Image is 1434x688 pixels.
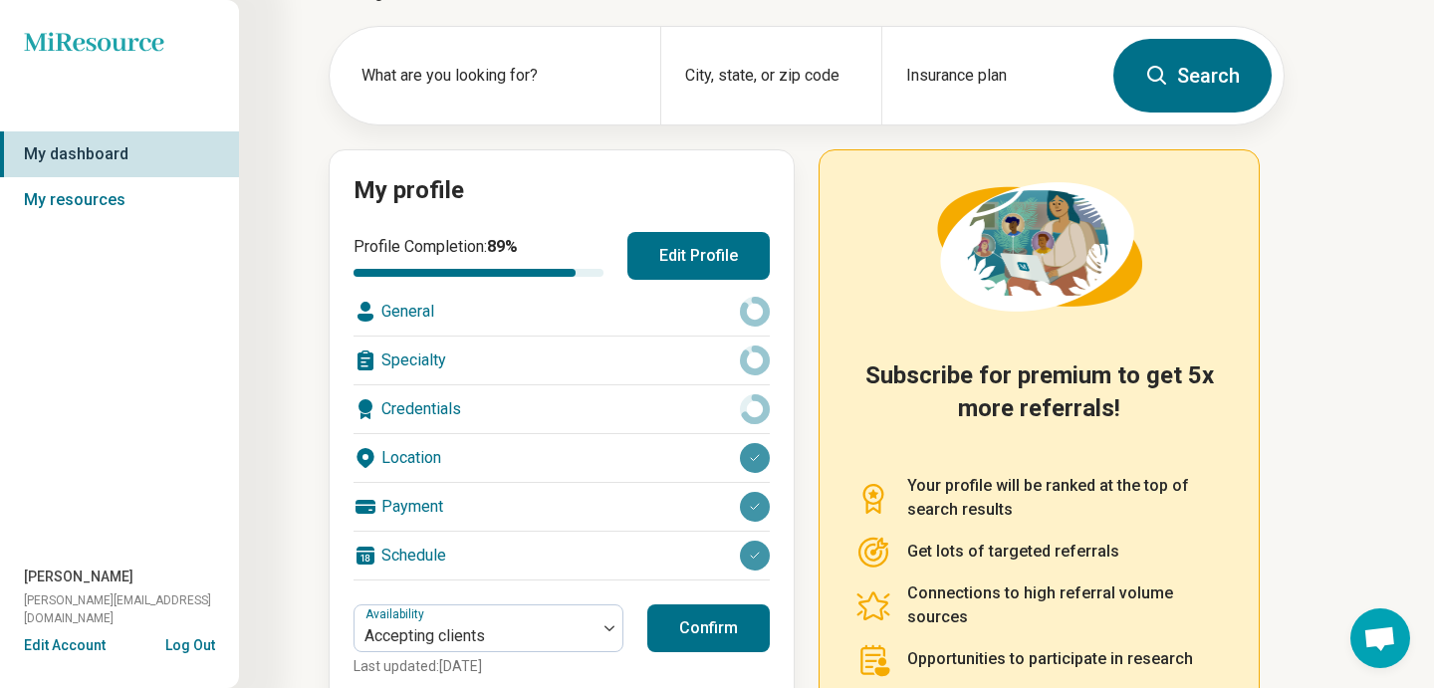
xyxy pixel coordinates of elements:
[855,534,1223,570] li: Get lots of targeted referrals
[855,581,1223,629] li: Connections to high referral volume sources
[354,434,770,482] div: Location
[627,232,770,280] button: Edit Profile
[354,656,623,677] p: Last updated: [DATE]
[354,235,603,277] div: Profile Completion:
[24,635,106,656] button: Edit Account
[365,607,428,621] label: Availability
[647,604,770,652] button: Confirm
[855,641,1223,677] li: Opportunities to participate in research
[855,359,1223,450] h2: Subscribe for premium to get 5x more referrals!
[1350,608,1410,668] a: Open chat
[24,567,133,587] span: [PERSON_NAME]
[487,237,518,256] span: 89 %
[354,288,770,336] div: General
[354,337,770,384] div: Specialty
[354,532,770,579] div: Schedule
[354,385,770,433] div: Credentials
[354,483,770,531] div: Payment
[354,174,770,208] h2: My profile
[24,591,239,627] span: [PERSON_NAME][EMAIL_ADDRESS][DOMAIN_NAME]
[165,635,215,651] button: Log Out
[855,474,1223,522] li: Your profile will be ranked at the top of search results
[1113,39,1272,113] button: Search
[361,64,636,88] label: What are you looking for?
